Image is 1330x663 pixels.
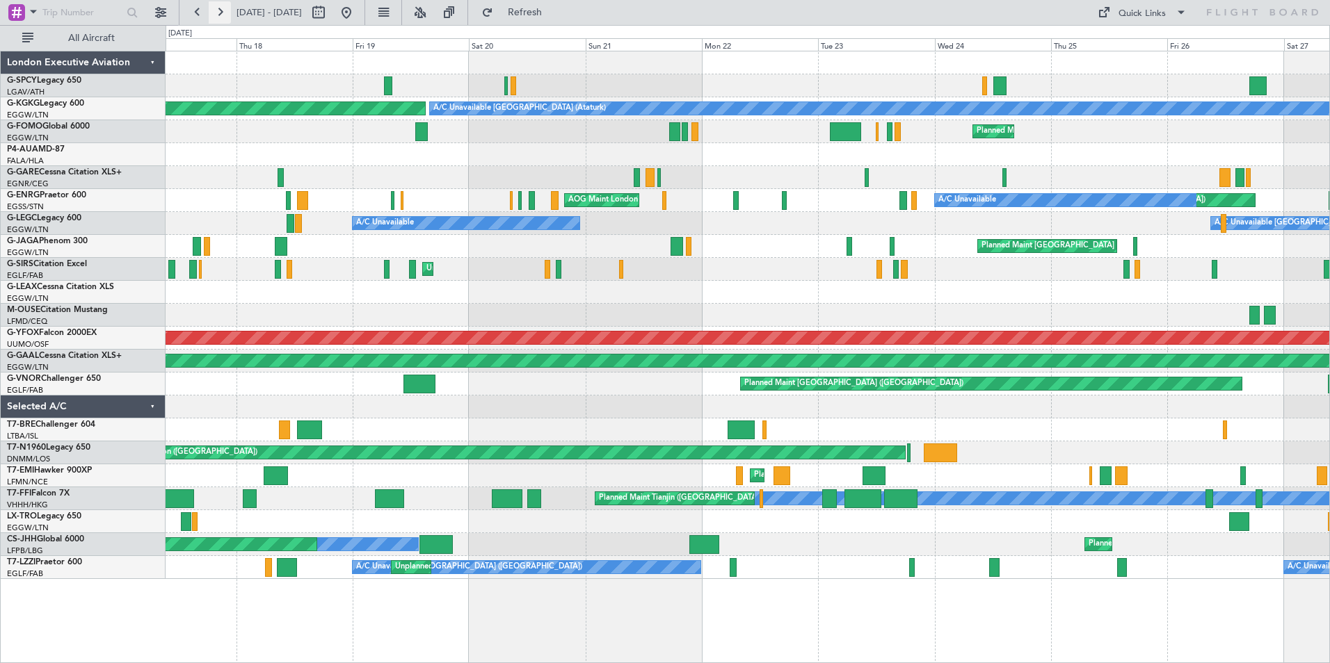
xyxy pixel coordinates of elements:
input: Trip Number [42,2,122,23]
span: T7-FFI [7,489,31,498]
span: G-ENRG [7,191,40,199]
a: CS-JHHGlobal 6000 [7,535,84,543]
a: EGLF/FAB [7,385,43,395]
div: A/C Unavailable [GEOGRAPHIC_DATA] ([GEOGRAPHIC_DATA]) [356,557,582,578]
a: EGGW/LTN [7,362,49,373]
a: T7-LZZIPraetor 600 [7,558,82,566]
span: T7-LZZI [7,558,35,566]
div: A/C Unavailable [356,213,414,234]
a: G-FOMOGlobal 6000 [7,122,90,131]
a: FALA/HLA [7,156,44,166]
a: T7-BREChallenger 604 [7,420,95,429]
div: AOG Maint London ([GEOGRAPHIC_DATA]) [102,442,257,463]
a: G-ENRGPraetor 600 [7,191,86,199]
span: G-VNOR [7,375,41,383]
a: EGSS/STN [7,202,44,212]
button: Refresh [475,1,559,24]
span: G-GARE [7,168,39,177]
a: G-YFOXFalcon 2000EX [7,329,97,337]
div: A/C Unavailable [GEOGRAPHIC_DATA] (Ataturk) [433,98,606,119]
span: CS-JHH [7,535,37,543]
a: G-JAGAPhenom 300 [7,237,88,245]
div: Mon 22 [702,38,818,51]
a: EGGW/LTN [7,133,49,143]
span: M-OUSE [7,306,40,314]
a: T7-FFIFalcon 7X [7,489,70,498]
span: G-KGKG [7,99,40,108]
a: G-GARECessna Citation XLS+ [7,168,122,177]
div: Unplanned Maint [GEOGRAPHIC_DATA] ([GEOGRAPHIC_DATA]) [395,557,624,578]
a: EGLF/FAB [7,270,43,281]
button: All Aircraft [15,27,151,49]
span: G-LEGC [7,214,37,222]
div: Fri 19 [353,38,469,51]
button: Quick Links [1091,1,1194,24]
div: Planned Maint [GEOGRAPHIC_DATA] ([GEOGRAPHIC_DATA]) [744,373,963,394]
span: G-YFOX [7,329,39,337]
a: LX-TROLegacy 650 [7,512,81,521]
a: EGLF/FAB [7,568,43,579]
span: G-JAGA [7,237,39,245]
span: G-FOMO [7,122,42,131]
div: Wed 17 [120,38,236,51]
a: LFMD/CEQ [7,316,47,327]
a: LTBA/ISL [7,431,38,441]
span: T7-N1960 [7,443,46,452]
a: M-OUSECitation Mustang [7,306,108,314]
span: Refresh [496,8,554,17]
a: G-LEAXCessna Citation XLS [7,283,114,291]
span: T7-EMI [7,466,34,475]
a: EGGW/LTN [7,523,49,533]
div: Fri 26 [1167,38,1283,51]
div: A/C Unavailable [938,190,996,211]
a: G-VNORChallenger 650 [7,375,101,383]
a: LGAV/ATH [7,87,45,97]
a: G-LEGCLegacy 600 [7,214,81,222]
span: G-SPCY [7,76,37,85]
a: EGGW/LTN [7,224,49,235]
a: EGGW/LTN [7,293,49,304]
a: G-SIRSCitation Excel [7,260,87,268]
a: G-KGKGLegacy 600 [7,99,84,108]
a: VHHH/HKG [7,500,48,510]
span: [DATE] - [DATE] [237,6,302,19]
span: LX-TRO [7,512,37,521]
a: UUMO/OSF [7,339,49,350]
a: LFPB/LBG [7,546,43,556]
div: [DATE] [168,28,192,40]
span: G-SIRS [7,260,33,268]
a: EGGW/LTN [7,110,49,120]
div: Planned Maint Tianjin ([GEOGRAPHIC_DATA]) [599,488,761,509]
div: Planned Maint [GEOGRAPHIC_DATA] ([GEOGRAPHIC_DATA]) [982,236,1201,256]
a: G-GAALCessna Citation XLS+ [7,352,122,360]
div: Tue 23 [818,38,934,51]
span: G-LEAX [7,283,37,291]
div: Planned Maint [GEOGRAPHIC_DATA] ([GEOGRAPHIC_DATA]) [1089,534,1308,555]
a: G-SPCYLegacy 650 [7,76,81,85]
div: Thu 18 [237,38,353,51]
a: DNMM/LOS [7,454,50,464]
div: Unplanned Maint [GEOGRAPHIC_DATA] ([GEOGRAPHIC_DATA]) [426,259,655,279]
div: Planned Maint [GEOGRAPHIC_DATA] [754,465,887,486]
div: Sun 21 [586,38,702,51]
div: Wed 24 [935,38,1051,51]
div: AOG Maint London ([GEOGRAPHIC_DATA]) [568,190,724,211]
div: Planned Maint [GEOGRAPHIC_DATA] ([GEOGRAPHIC_DATA]) [977,121,1196,142]
a: EGGW/LTN [7,247,49,258]
a: T7-EMIHawker 900XP [7,466,92,475]
span: T7-BRE [7,420,35,429]
div: Thu 25 [1051,38,1167,51]
span: G-GAAL [7,352,39,360]
span: All Aircraft [36,33,147,43]
a: EGNR/CEG [7,179,49,189]
div: Quick Links [1119,7,1166,21]
a: P4-AUAMD-87 [7,145,65,154]
a: LFMN/NCE [7,477,48,487]
a: T7-N1960Legacy 650 [7,443,90,452]
span: P4-AUA [7,145,38,154]
div: Sat 20 [469,38,585,51]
